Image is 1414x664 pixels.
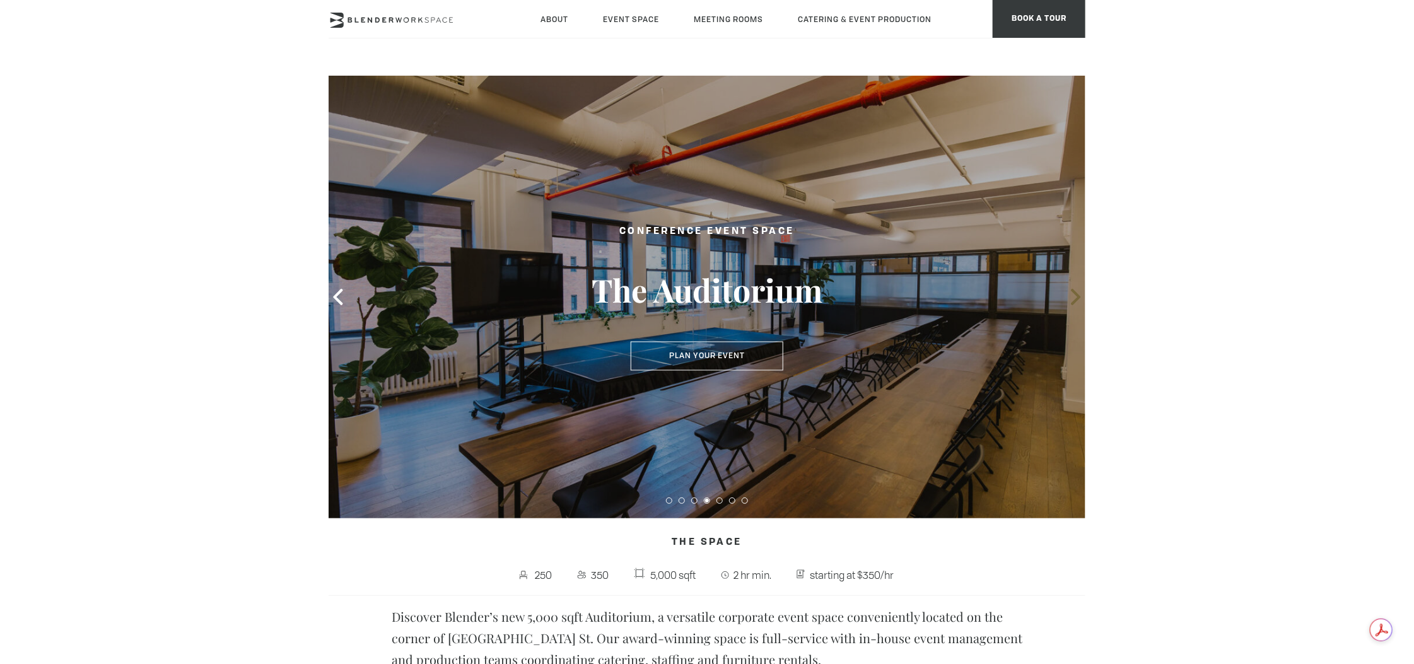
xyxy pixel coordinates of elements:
h4: The Space [329,531,1085,555]
span: 2 hr min. [731,565,775,585]
span: 5,000 sqft [647,565,699,585]
span: 250 [532,565,555,585]
button: Plan Your Event [631,342,783,371]
iframe: Chat Widget [1351,603,1414,664]
h2: Conference Event Space [562,224,852,240]
h3: The Auditorium [562,271,852,310]
span: 350 [588,565,612,585]
span: starting at $350/hr [807,565,897,585]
